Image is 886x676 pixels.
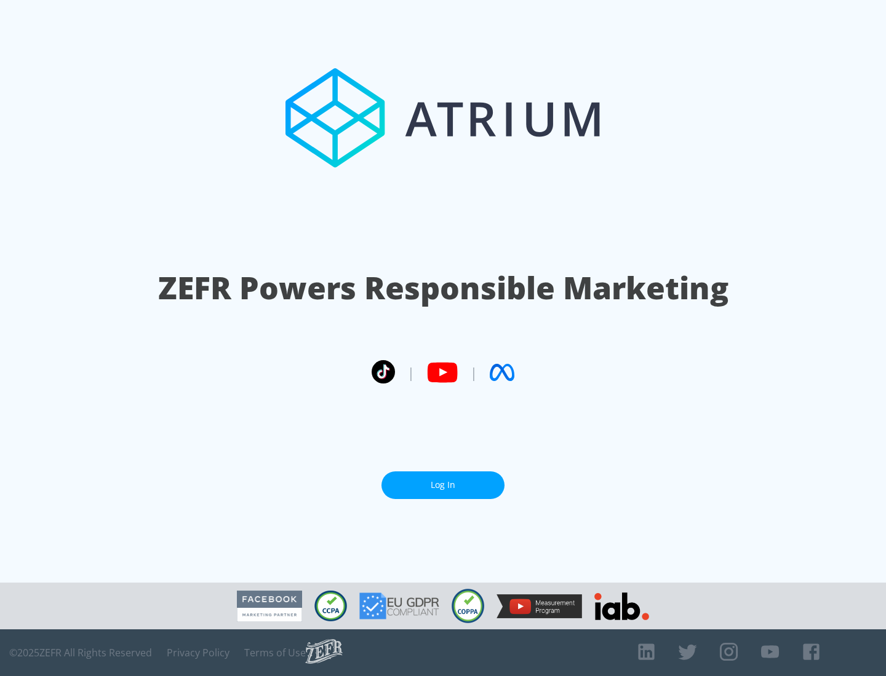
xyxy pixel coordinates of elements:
a: Privacy Policy [167,647,229,659]
span: | [470,363,477,382]
img: COPPA Compliant [452,589,484,623]
img: IAB [594,592,649,620]
span: | [407,363,415,382]
img: Facebook Marketing Partner [237,591,302,622]
a: Log In [381,471,505,499]
h1: ZEFR Powers Responsible Marketing [158,267,728,309]
a: Terms of Use [244,647,306,659]
img: CCPA Compliant [314,591,347,621]
img: YouTube Measurement Program [497,594,582,618]
img: GDPR Compliant [359,592,439,619]
span: © 2025 ZEFR All Rights Reserved [9,647,152,659]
